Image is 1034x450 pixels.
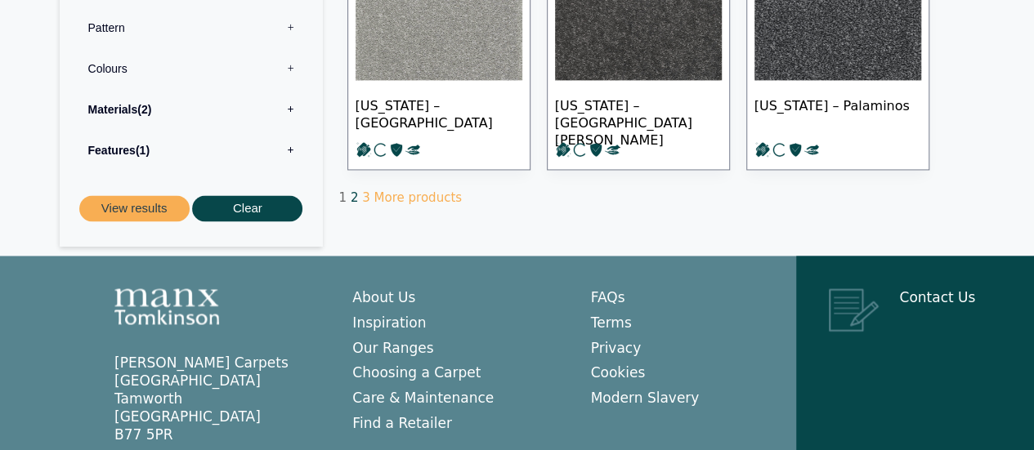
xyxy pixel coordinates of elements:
a: Terms [591,314,632,330]
span: Page 1 [339,190,347,205]
label: Features [72,130,311,171]
span: 1 [136,144,150,157]
span: [US_STATE] – Palaminos [754,84,921,141]
label: Materials [72,89,311,130]
a: Contact Us [899,289,975,305]
span: [US_STATE] – [GEOGRAPHIC_DATA] [356,84,522,141]
a: FAQs [591,289,625,305]
label: Colours [72,48,311,89]
a: Find a Retailer [352,414,452,430]
button: Clear [192,195,302,222]
a: Care & Maintenance [352,389,494,405]
a: Choosing a Carpet [352,363,481,380]
span: 2 [137,103,151,116]
label: Pattern [72,7,311,48]
a: Privacy [591,339,642,355]
a: Inspiration [352,314,426,330]
a: More products [374,190,461,205]
a: Page 3 [362,190,370,205]
a: Cookies [591,363,646,380]
a: Page 2 [351,190,359,205]
a: About Us [352,289,415,305]
p: [PERSON_NAME] Carpets [GEOGRAPHIC_DATA] Tamworth [GEOGRAPHIC_DATA] B77 5PR [114,353,320,443]
a: Our Ranges [352,339,433,355]
span: [US_STATE] – [GEOGRAPHIC_DATA][PERSON_NAME] [555,84,722,141]
button: View results [79,195,190,222]
a: Modern Slavery [591,389,700,405]
img: Manx Tomkinson Logo [114,288,219,324]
